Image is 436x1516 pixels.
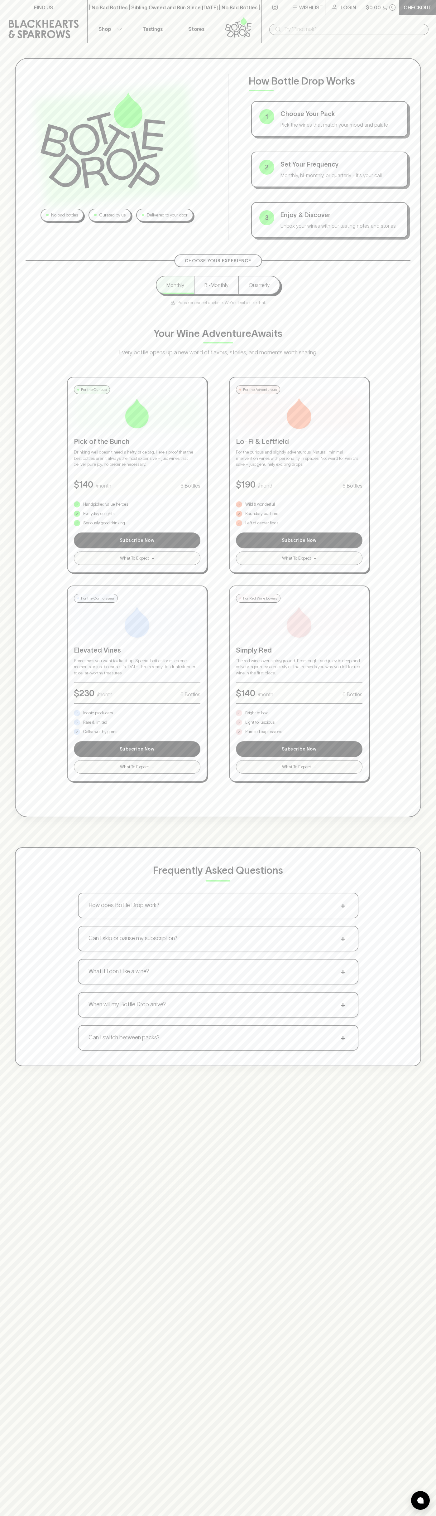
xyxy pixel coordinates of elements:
[245,511,278,517] p: Boundary pushers
[74,760,200,774] button: What To Expect+
[74,532,200,548] button: Subscribe Now
[122,606,153,638] img: Elevated Vines
[120,764,149,770] span: What To Expect
[79,993,358,1017] button: When will my Bottle Drop arrive?+
[89,934,177,943] p: Can I skip or pause my subscription?
[338,901,348,910] span: +
[258,482,274,489] p: /month
[170,299,266,306] p: Pause or cancel anytime. We're flexible like that.
[417,1497,424,1504] img: bubble-icon
[79,1026,358,1050] button: Can I switch between packs?+
[238,276,280,294] button: Quarterly
[245,520,278,526] p: Left of center finds
[280,160,400,169] p: Set Your Frequency
[83,520,125,526] p: Seriously good drinking
[236,658,362,676] p: The red wine lover's playground. From bright and juicy to deep and velvety, a journey across styl...
[282,555,311,561] span: What To Expect
[236,436,362,447] p: Lo-Fi & Leftfield
[258,691,273,698] p: /month
[245,710,269,716] p: Bright to bold
[404,4,432,11] p: Checkout
[341,4,356,11] p: Login
[79,960,358,984] button: What if I don't like a wine?+
[74,741,200,757] button: Subscribe Now
[259,109,274,124] div: 1
[89,1000,166,1009] p: When will my Bottle Drop arrive?
[243,387,277,392] p: For the Adventurous
[338,934,348,943] span: +
[175,15,218,43] a: Stores
[83,511,114,517] p: Everyday delights
[81,387,107,392] p: For the Curious
[97,691,113,698] p: /month
[299,4,323,11] p: Wishlist
[153,863,283,878] p: Frequently Asked Questions
[245,501,275,508] p: Wild & wonderful
[245,729,282,735] p: Pure red expressions
[185,258,251,264] p: Choose Your Experience
[251,328,282,339] span: Awaits
[131,15,175,43] a: Tastings
[280,109,400,119] p: Choose Your Pack
[89,1033,160,1042] p: Can I switch between packs?
[96,482,111,489] p: /month
[249,74,411,89] p: How Bottle Drop Works
[88,15,131,43] button: Shop
[280,121,400,129] p: Pick the wines that match your mood and palate
[156,276,194,294] button: Monthly
[236,687,255,700] p: $ 140
[259,160,274,175] div: 2
[151,555,154,561] span: +
[99,212,126,218] p: Curated by us
[98,25,111,33] p: Shop
[93,348,343,357] p: Every bottle opens up a new world of flavors, stories, and moments worth sharing.
[188,25,204,33] p: Stores
[34,4,53,11] p: FIND US
[391,6,394,9] p: 0
[236,741,362,757] button: Subscribe Now
[243,595,277,601] p: For Red Wine Lovers
[122,398,153,429] img: Pick of the Bunch
[151,764,154,770] span: +
[280,172,400,179] p: Monthly, bi-monthly, or quarterly - it's your call
[74,478,93,491] p: $ 140
[284,606,315,638] img: Simply Red
[338,967,348,976] span: +
[154,326,282,341] p: Your Wine Adventure
[245,719,275,726] p: Light to luscious
[236,478,256,491] p: $ 190
[236,551,362,565] button: What To Expect+
[74,645,200,655] p: Elevated Vines
[338,1033,348,1042] span: +
[280,222,400,230] p: Unbox your wines with our tasting notes and stories
[83,710,113,716] p: Iconic producers
[143,25,163,33] p: Tastings
[74,687,94,700] p: $ 230
[83,501,128,508] p: Handpicked value heroes
[236,449,362,468] p: For the curious and slightly adventurous. Natural, minimal intervention wines with personality in...
[259,210,274,225] div: 3
[120,555,149,561] span: What To Expect
[79,926,358,951] button: Can I skip or pause my subscription?+
[343,482,362,489] p: 6 Bottles
[81,595,114,601] p: For the Connoisseur
[89,967,149,976] p: What if I don't like a wine?
[343,691,362,698] p: 6 Bottles
[147,212,188,218] p: Delivered to your door
[314,764,316,770] span: +
[284,24,424,34] input: Try "Pinot noir"
[74,658,200,676] p: Sometimes you want to dial it up. Special bottles for milestone moments or just because it's [DAT...
[83,729,117,735] p: Cellar worthy gems
[194,276,238,294] button: Bi-Monthly
[74,436,200,447] p: Pick of the Bunch
[314,555,316,561] span: +
[236,645,362,655] p: Simply Red
[51,212,78,218] p: No bad bottles
[41,92,165,188] img: Bottle Drop
[280,210,400,220] p: Enjoy & Discover
[236,760,362,774] button: What To Expect+
[338,1000,348,1009] span: +
[236,532,362,548] button: Subscribe Now
[74,551,200,565] button: What To Expect+
[366,4,381,11] p: $0.00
